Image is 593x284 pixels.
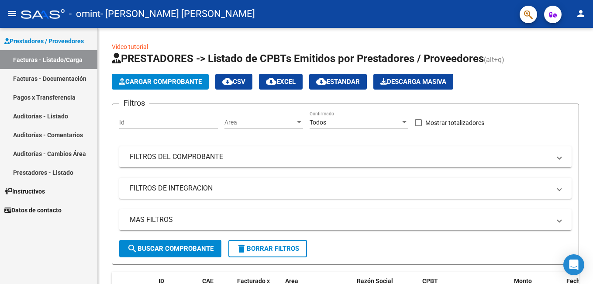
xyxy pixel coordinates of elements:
[425,118,484,128] span: Mostrar totalizadores
[215,74,252,90] button: CSV
[576,8,586,19] mat-icon: person
[309,74,367,90] button: Estandar
[266,78,296,86] span: EXCEL
[100,4,255,24] span: - [PERSON_NAME] [PERSON_NAME]
[266,76,276,87] mat-icon: cloud_download
[222,78,245,86] span: CSV
[373,74,453,90] button: Descarga Masiva
[228,240,307,257] button: Borrar Filtros
[4,187,45,196] span: Instructivos
[112,74,209,90] button: Cargar Comprobante
[4,36,84,46] span: Prestadores / Proveedores
[310,119,326,126] span: Todos
[7,8,17,19] mat-icon: menu
[484,55,504,64] span: (alt+q)
[4,205,62,215] span: Datos de contacto
[112,52,484,65] span: PRESTADORES -> Listado de CPBTs Emitidos por Prestadores / Proveedores
[236,243,247,254] mat-icon: delete
[130,184,551,193] mat-panel-title: FILTROS DE INTEGRACION
[112,43,148,50] a: Video tutorial
[563,254,584,275] div: Open Intercom Messenger
[316,76,327,87] mat-icon: cloud_download
[119,97,149,109] h3: Filtros
[119,146,572,167] mat-expansion-panel-header: FILTROS DEL COMPROBANTE
[259,74,303,90] button: EXCEL
[69,4,100,24] span: - omint
[222,76,233,87] mat-icon: cloud_download
[224,119,295,126] span: Area
[119,209,572,230] mat-expansion-panel-header: MAS FILTROS
[119,240,221,257] button: Buscar Comprobante
[130,215,551,225] mat-panel-title: MAS FILTROS
[236,245,299,253] span: Borrar Filtros
[127,245,214,253] span: Buscar Comprobante
[119,178,572,199] mat-expansion-panel-header: FILTROS DE INTEGRACION
[130,152,551,162] mat-panel-title: FILTROS DEL COMPROBANTE
[127,243,138,254] mat-icon: search
[373,74,453,90] app-download-masive: Descarga masiva de comprobantes (adjuntos)
[119,78,202,86] span: Cargar Comprobante
[380,78,446,86] span: Descarga Masiva
[316,78,360,86] span: Estandar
